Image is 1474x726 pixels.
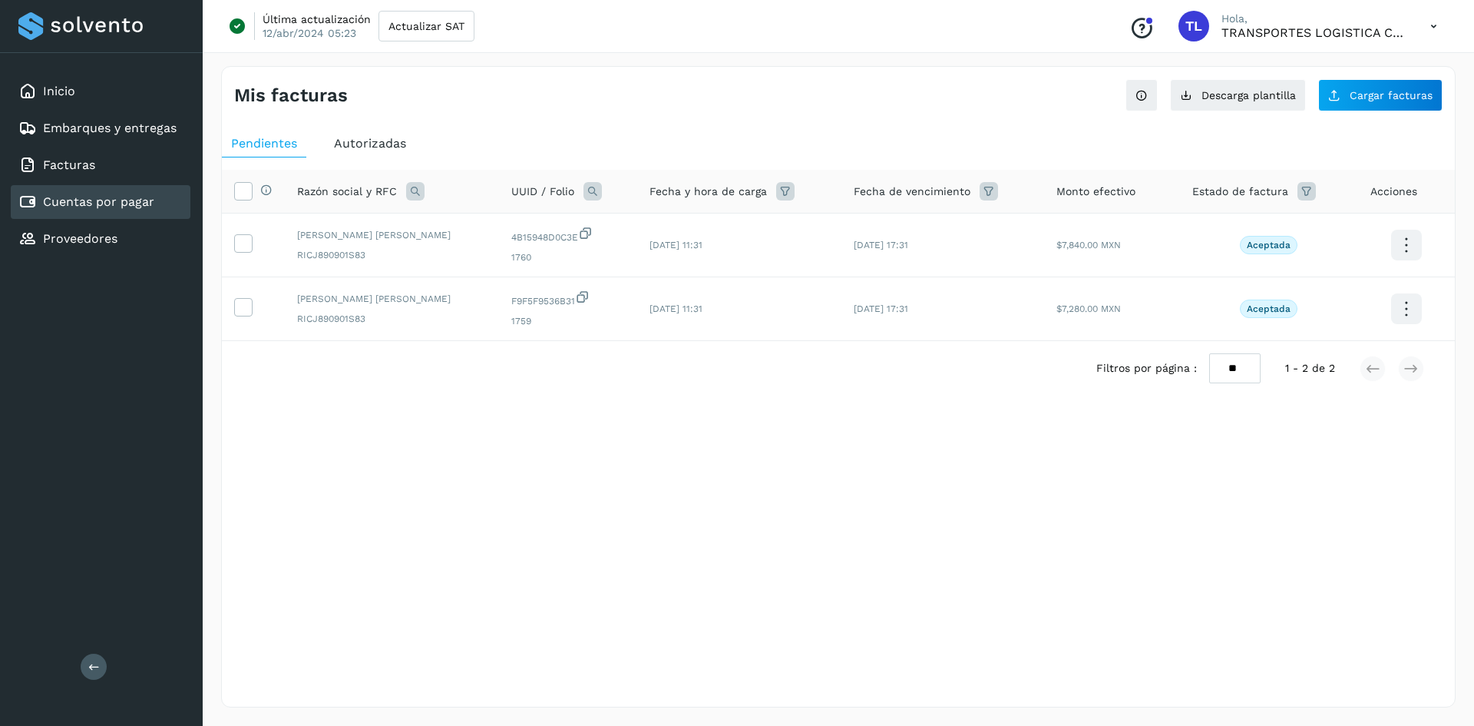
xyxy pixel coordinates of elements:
[1221,25,1406,40] p: TRANSPORTES LOGISTICA CENTRAL SA DE CV
[11,111,190,145] div: Embarques y entregas
[854,303,908,314] span: [DATE] 17:31
[388,21,464,31] span: Actualizar SAT
[854,184,970,200] span: Fecha de vencimiento
[1350,90,1433,101] span: Cargar facturas
[649,184,767,200] span: Fecha y hora de carga
[378,11,474,41] button: Actualizar SAT
[11,222,190,256] div: Proveedores
[297,312,487,326] span: RICJ890901S83
[511,184,574,200] span: UUID / Folio
[1201,90,1296,101] span: Descarga plantilla
[1318,79,1443,111] button: Cargar facturas
[1056,303,1121,314] span: $7,280.00 MXN
[1370,184,1417,200] span: Acciones
[43,121,177,135] a: Embarques y entregas
[43,84,75,98] a: Inicio
[511,226,625,244] span: 4B15948D0C3E
[297,228,487,242] span: [PERSON_NAME] [PERSON_NAME]
[43,194,154,209] a: Cuentas por pagar
[297,248,487,262] span: RICJ890901S83
[263,26,356,40] p: 12/abr/2024 05:23
[11,148,190,182] div: Facturas
[854,240,908,250] span: [DATE] 17:31
[1247,240,1291,250] p: Aceptada
[43,231,117,246] a: Proveedores
[297,184,397,200] span: Razón social y RFC
[297,292,487,306] span: [PERSON_NAME] [PERSON_NAME]
[1247,303,1291,314] p: Aceptada
[649,303,702,314] span: [DATE] 11:31
[649,240,702,250] span: [DATE] 11:31
[234,85,348,107] h4: Mis facturas
[1056,240,1121,250] span: $7,840.00 MXN
[1285,360,1335,376] span: 1 - 2 de 2
[43,157,95,172] a: Facturas
[11,75,190,108] div: Inicio
[511,250,625,264] span: 1760
[511,290,625,308] span: F9F5F9536B31
[1221,12,1406,25] p: Hola,
[1096,360,1197,376] span: Filtros por página :
[263,12,371,26] p: Última actualización
[11,185,190,219] div: Cuentas por pagar
[1192,184,1288,200] span: Estado de factura
[1170,79,1306,111] button: Descarga plantilla
[511,314,625,328] span: 1759
[1056,184,1135,200] span: Monto efectivo
[334,136,406,151] span: Autorizadas
[231,136,297,151] span: Pendientes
